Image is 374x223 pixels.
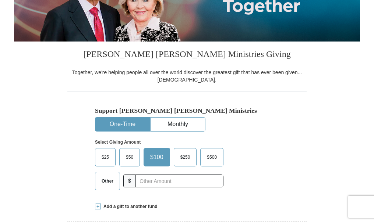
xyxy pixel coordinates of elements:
[67,69,307,83] div: Together, we're helping people all over the world discover the greatest gift that has ever been g...
[95,140,141,145] strong: Select Giving Amount
[151,118,205,131] button: Monthly
[95,107,279,115] h5: Support [PERSON_NAME] [PERSON_NAME] Ministries
[98,152,113,163] span: $25
[67,42,307,69] h3: [PERSON_NAME] [PERSON_NAME] Ministries Giving
[147,152,167,163] span: $100
[101,204,158,210] span: Add a gift to another fund
[135,175,223,187] input: Other Amount
[122,152,137,163] span: $50
[95,118,150,131] button: One-Time
[177,152,194,163] span: $250
[203,152,220,163] span: $500
[123,175,136,187] span: $
[98,176,117,187] span: Other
